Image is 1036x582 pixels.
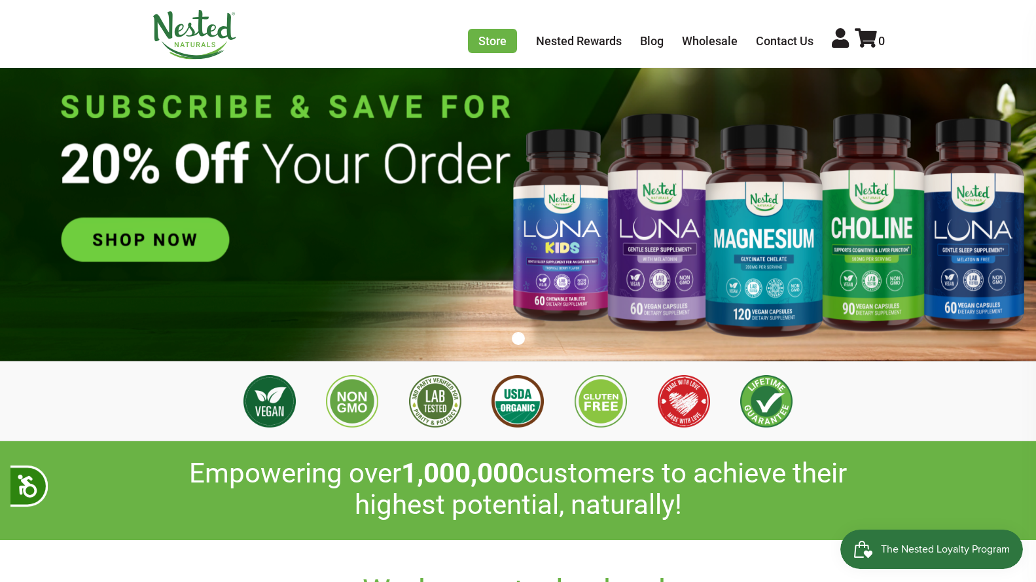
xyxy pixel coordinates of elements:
[658,375,710,427] img: Made with Love
[640,34,664,48] a: Blog
[878,34,885,48] span: 0
[682,34,738,48] a: Wholesale
[491,375,544,427] img: USDA Organic
[855,34,885,48] a: 0
[401,457,524,489] span: 1,000,000
[152,458,885,521] h2: Empowering over customers to achieve their highest potential, naturally!
[536,34,622,48] a: Nested Rewards
[575,375,627,427] img: Gluten Free
[756,34,813,48] a: Contact Us
[740,375,793,427] img: Lifetime Guarantee
[468,29,517,53] a: Store
[409,375,461,427] img: 3rd Party Lab Tested
[512,332,525,345] button: 1 of 1
[840,530,1023,569] iframe: Button to open loyalty program pop-up
[326,375,378,427] img: Non GMO
[243,375,296,427] img: Vegan
[152,10,237,60] img: Nested Naturals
